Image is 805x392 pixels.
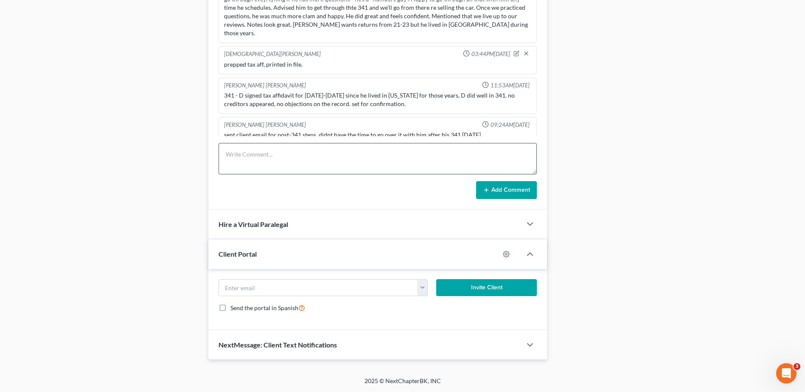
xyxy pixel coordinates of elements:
[224,50,321,59] div: [DEMOGRAPHIC_DATA][PERSON_NAME]
[224,60,531,69] div: prepped tax aff, printed in file.
[161,377,645,392] div: 2025 © NextChapterBK, INC
[219,341,337,349] span: NextMessage: Client Text Notifications
[471,50,510,58] span: 03:44PM[DATE]
[491,121,530,129] span: 09:24AM[DATE]
[776,363,797,384] iframe: Intercom live chat
[491,81,530,90] span: 11:53AM[DATE]
[224,91,531,108] div: 341 - D signed tax affidavit for [DATE]-[DATE] since he lived in [US_STATE] for those years, D di...
[230,304,298,311] span: Send the portal in Spanish
[224,131,531,139] div: sent client email for post-341 steps, didnt have the time to go over it with him after his 341 [D...
[476,181,537,199] button: Add Comment
[794,363,800,370] span: 3
[219,250,257,258] span: Client Portal
[436,279,537,296] button: Invite Client
[224,121,306,129] div: [PERSON_NAME] [PERSON_NAME]
[224,81,306,90] div: [PERSON_NAME] [PERSON_NAME]
[219,280,417,296] input: Enter email
[219,220,288,228] span: Hire a Virtual Paralegal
